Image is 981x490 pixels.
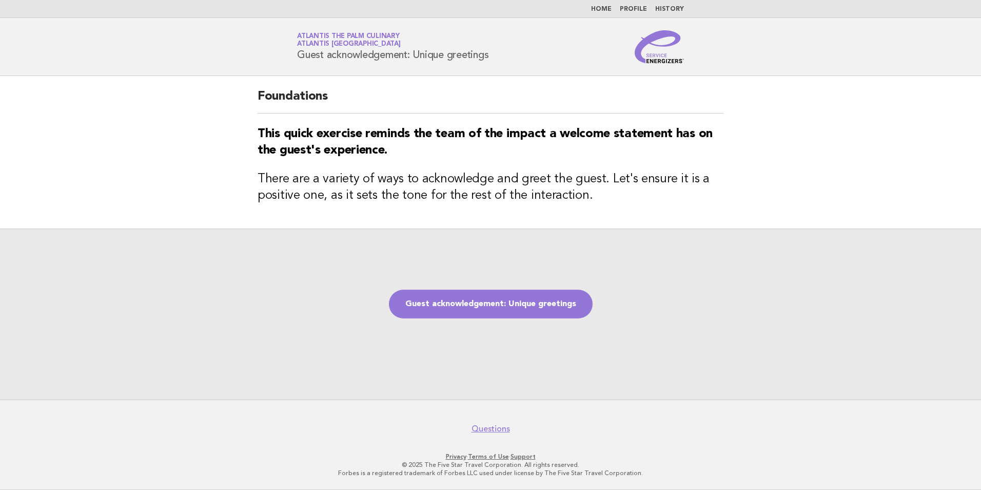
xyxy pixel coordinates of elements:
[468,453,509,460] a: Terms of Use
[446,453,466,460] a: Privacy
[655,6,684,12] a: History
[176,461,805,469] p: © 2025 The Five Star Travel Corporation. All rights reserved.
[176,469,805,477] p: Forbes is a registered trademark of Forbes LLC used under license by The Five Star Travel Corpora...
[297,33,401,47] a: Atlantis The Palm CulinaryAtlantis [GEOGRAPHIC_DATA]
[297,41,401,48] span: Atlantis [GEOGRAPHIC_DATA]
[258,128,713,157] strong: This quick exercise reminds the team of the impact a welcome statement has on the guest's experie...
[511,453,536,460] a: Support
[620,6,647,12] a: Profile
[635,30,684,63] img: Service Energizers
[389,290,593,318] a: Guest acknowledgement: Unique greetings
[258,88,723,114] h2: Foundations
[591,6,612,12] a: Home
[258,171,723,204] h3: There are a variety of ways to acknowledge and greet the guest. Let's ensure it is a positive one...
[472,424,510,434] a: Questions
[176,453,805,461] p: · ·
[297,33,488,60] h1: Guest acknowledgement: Unique greetings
